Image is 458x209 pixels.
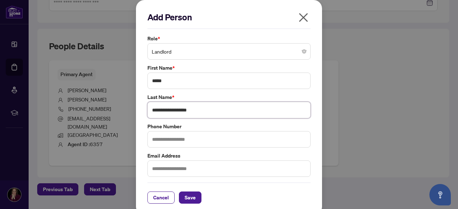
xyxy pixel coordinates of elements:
[179,191,201,204] button: Save
[147,11,311,23] h2: Add Person
[153,192,169,203] span: Cancel
[147,191,175,204] button: Cancel
[147,93,311,101] label: Last Name
[298,12,309,23] span: close
[152,45,306,58] span: Landlord
[147,35,311,43] label: Role
[147,152,311,160] label: Email Address
[429,184,451,205] button: Open asap
[302,49,306,54] span: close-circle
[147,123,311,130] label: Phone Number
[185,192,196,203] span: Save
[147,64,311,72] label: First Name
